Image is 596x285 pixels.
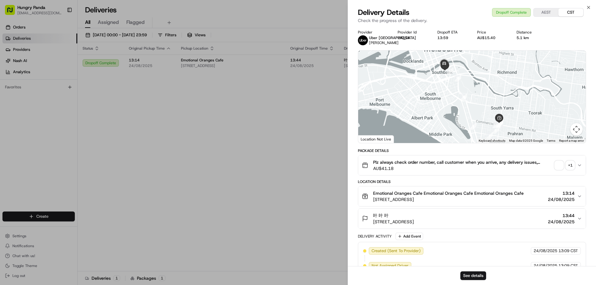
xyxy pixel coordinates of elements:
[373,196,524,203] span: [STREET_ADDRESS]
[373,219,414,225] span: [STREET_ADDRESS]
[96,79,113,87] button: See all
[358,148,586,153] div: Package Details
[20,113,23,118] span: •
[558,8,583,16] button: CST
[398,30,427,35] div: Provider Id
[24,113,38,118] span: 8月15日
[372,263,409,269] span: Not Assigned Driver
[358,135,394,143] div: Location Not Live
[369,40,399,45] span: [PERSON_NAME]
[437,35,467,40] div: 13:59
[358,7,409,17] span: Delivery Details
[548,196,575,203] span: 24/08/2025
[477,30,507,35] div: Price
[358,179,586,184] div: Location Details
[509,139,543,142] span: Map data ©2025 Google
[6,139,11,144] div: 📗
[6,90,16,100] img: Bea Lacdao
[548,190,575,196] span: 13:14
[62,154,75,158] span: Pylon
[28,59,102,65] div: Start new chat
[493,121,499,128] div: 3
[369,35,416,40] span: Uber [GEOGRAPHIC_DATA]
[358,234,392,239] div: Delivery Activity
[358,17,586,24] p: Check the progress of the delivery.
[44,154,75,158] a: Powered byPylon
[517,35,546,40] div: 5.1 km
[59,139,100,145] span: API Documentation
[28,65,85,70] div: We're available if you need us!
[6,25,113,35] p: Welcome 👋
[6,59,17,70] img: 1736555255976-a54dd68f-1ca7-489b-9aae-adbdc363a1c4
[398,35,410,40] button: 2AB54
[358,209,586,229] button: 叶 叶 叶[STREET_ADDRESS]13:4424/08/2025
[4,136,50,147] a: 📗Knowledge Base
[534,8,558,16] button: AEST
[460,94,467,100] div: 10
[12,139,47,145] span: Knowledge Base
[358,35,368,45] img: uber-new-logo.jpeg
[372,248,421,254] span: Created (Sent To Provider)
[50,136,102,147] a: 💻API Documentation
[566,161,575,170] div: + 1
[470,123,476,130] div: 9
[517,30,546,35] div: Distance
[358,186,586,206] button: Emotional Oranges Cafe Emotional Oranges Cafe Emotional Oranges Cafe[STREET_ADDRESS]13:1424/08/2025
[570,123,583,136] button: Map camera controls
[106,61,113,69] button: Start new chat
[55,96,70,101] span: 8月19日
[454,75,461,82] div: 11
[460,271,486,280] button: See details
[548,212,575,219] span: 13:44
[373,159,552,165] span: Plz always check order number, call customer when you arrive, any delivery issues, Contact WhatsA...
[555,161,575,170] button: +1
[437,30,467,35] div: Dropoff ETA
[496,120,503,127] div: 8
[547,139,555,142] a: Terms (opens in new tab)
[373,190,524,196] span: Emotional Oranges Cafe Emotional Oranges Cafe Emotional Oranges Cafe
[16,40,102,47] input: Clear
[477,35,507,40] div: AU$15.40
[447,68,454,74] div: 12
[534,263,557,269] span: 24/08/2025
[548,219,575,225] span: 24/08/2025
[534,248,557,254] span: 24/08/2025
[486,132,493,139] div: 1
[373,212,389,219] span: 叶 叶 叶
[52,139,57,144] div: 💻
[358,30,388,35] div: Provider
[479,139,505,143] button: Keyboard shortcuts
[6,6,19,19] img: Nash
[558,263,578,269] span: 13:09 CST
[52,96,54,101] span: •
[12,96,17,101] img: 1736555255976-a54dd68f-1ca7-489b-9aae-adbdc363a1c4
[373,165,552,171] span: AU$41.18
[360,135,380,143] img: Google
[360,135,380,143] a: Open this area in Google Maps (opens a new window)
[559,139,584,142] a: Report a map error
[19,96,50,101] span: [PERSON_NAME]
[558,248,578,254] span: 13:09 CST
[492,127,499,134] div: 2
[13,59,24,70] img: 1753817452368-0c19585d-7be3-40d9-9a41-2dc781b3d1eb
[6,81,42,86] div: Past conversations
[358,155,586,175] button: Plz always check order number, call customer when you arrive, any delivery issues, Contact WhatsA...
[395,233,423,240] button: Add Event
